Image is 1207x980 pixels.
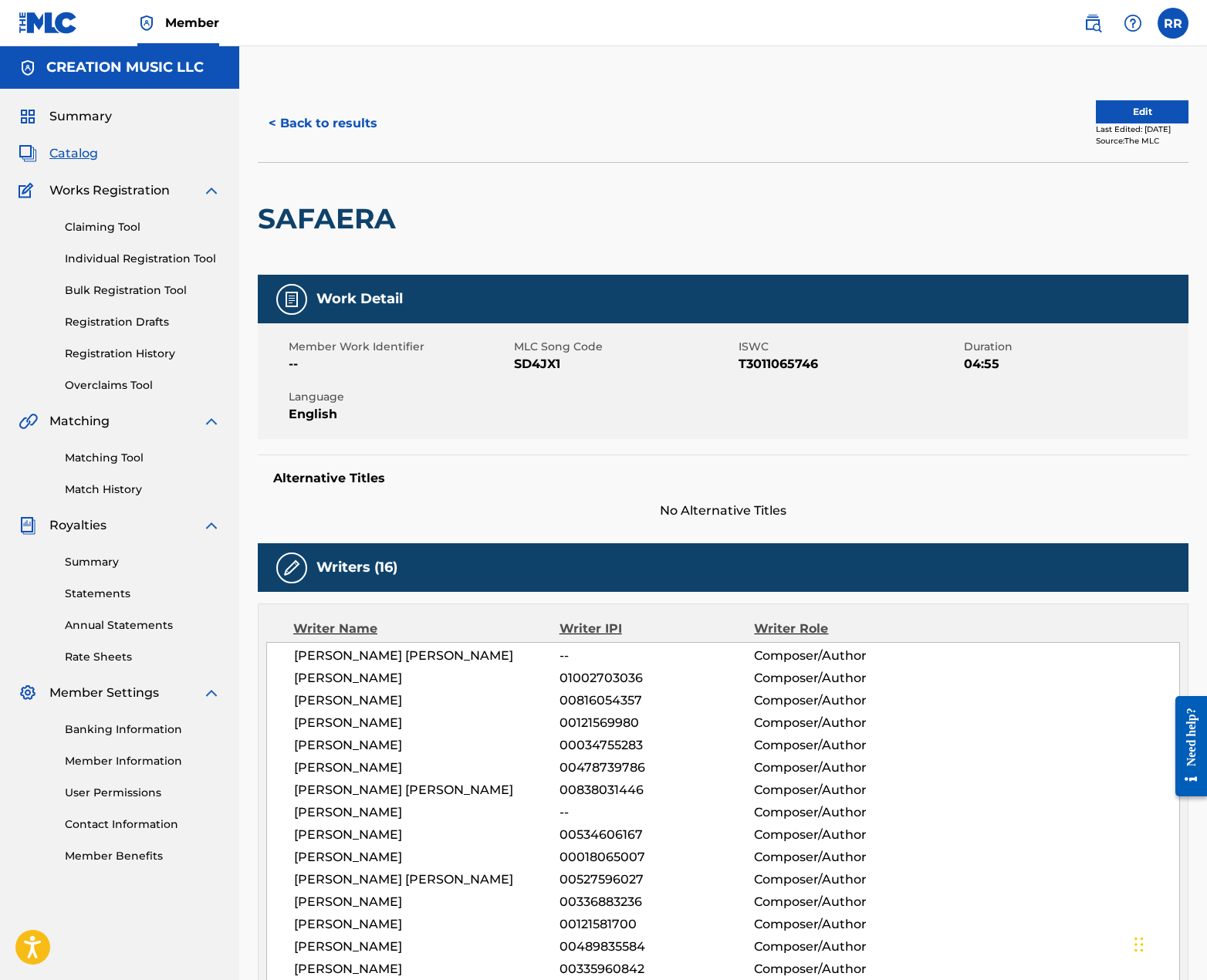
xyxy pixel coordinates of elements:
span: [PERSON_NAME] [294,893,560,911]
a: User Permissions [65,785,221,801]
span: [PERSON_NAME] [PERSON_NAME] [294,647,560,665]
span: 00335960842 [560,960,754,978]
a: CatalogCatalog [19,144,98,163]
a: Bulk Registration Tool [65,282,221,299]
span: Catalog [49,144,98,163]
img: help [1124,14,1142,32]
h5: CREATION MUSIC LLC [46,59,204,76]
a: Member Benefits [65,848,221,864]
a: Matching Tool [65,450,221,466]
img: Work Detail [282,290,301,309]
a: Overclaims Tool [65,377,221,394]
span: -- [560,647,754,665]
span: Composer/Author [754,826,931,844]
span: 00018065007 [560,848,754,867]
img: Member Settings [19,684,37,702]
a: Member Information [65,753,221,769]
span: -- [289,355,510,373]
img: Matching [19,412,38,431]
span: Member Work Identifier [289,339,510,355]
span: 01002703036 [560,669,754,688]
span: 00336883236 [560,893,754,911]
span: Composer/Author [754,714,931,732]
img: Summary [19,107,37,126]
span: [PERSON_NAME] [294,691,560,710]
span: Composer/Author [754,960,931,978]
button: < Back to results [258,104,388,143]
span: 04:55 [964,355,1185,373]
span: [PERSON_NAME] [294,669,560,688]
span: Language [289,389,510,405]
span: 00489835584 [560,938,754,956]
h5: Work Detail [316,290,403,308]
span: 00034755283 [560,736,754,755]
span: Composer/Author [754,647,931,665]
img: Catalog [19,144,37,163]
span: [PERSON_NAME] [PERSON_NAME] [294,781,560,799]
h5: Writers (16) [316,559,397,576]
span: 00838031446 [560,781,754,799]
span: Composer/Author [754,781,931,799]
a: Registration History [65,346,221,362]
span: Duration [964,339,1185,355]
a: Public Search [1077,8,1108,39]
img: search [1084,14,1102,32]
span: Member Settings [49,684,159,702]
span: Matching [49,412,110,431]
div: Help [1117,8,1148,39]
span: [PERSON_NAME] [294,960,560,978]
span: Composer/Author [754,938,931,956]
span: English [289,405,510,424]
img: expand [202,181,221,200]
span: 00478739786 [560,759,754,777]
span: Royalties [49,516,106,535]
span: Composer/Author [754,803,931,822]
a: Statements [65,586,221,602]
a: Match History [65,482,221,498]
span: [PERSON_NAME] [294,915,560,934]
a: Annual Statements [65,617,221,634]
span: [PERSON_NAME] [PERSON_NAME] [294,870,560,889]
iframe: Chat Widget [1130,906,1207,980]
img: MLC Logo [19,12,78,34]
div: Last Edited: [DATE] [1096,123,1188,135]
span: [PERSON_NAME] [294,714,560,732]
div: Writer Name [293,620,560,638]
span: [PERSON_NAME] [294,803,560,822]
h2: SAFAERA [258,201,404,236]
span: Composer/Author [754,893,931,911]
span: Member [165,14,219,32]
span: 00121581700 [560,915,754,934]
span: Composer/Author [754,736,931,755]
div: Writer IPI [560,620,755,638]
span: Composer/Author [754,759,931,777]
a: SummarySummary [19,107,112,126]
span: Composer/Author [754,848,931,867]
span: Composer/Author [754,915,931,934]
span: T3011065746 [739,355,960,373]
img: expand [202,516,221,535]
img: Writers [282,559,301,577]
span: [PERSON_NAME] [294,736,560,755]
img: Works Registration [19,181,39,200]
div: Writer Role [754,620,931,638]
a: Summary [65,554,221,570]
span: Composer/Author [754,870,931,889]
span: Summary [49,107,112,126]
span: 00121569980 [560,714,754,732]
a: Rate Sheets [65,649,221,665]
span: 00534606167 [560,826,754,844]
div: Source: The MLC [1096,135,1188,147]
span: [PERSON_NAME] [294,759,560,777]
a: Contact Information [65,816,221,833]
h5: Alternative Titles [273,471,1173,486]
span: -- [560,803,754,822]
a: Individual Registration Tool [65,251,221,267]
span: ISWC [739,339,960,355]
span: 00527596027 [560,870,754,889]
img: Top Rightsholder [137,14,156,32]
img: Accounts [19,59,37,77]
